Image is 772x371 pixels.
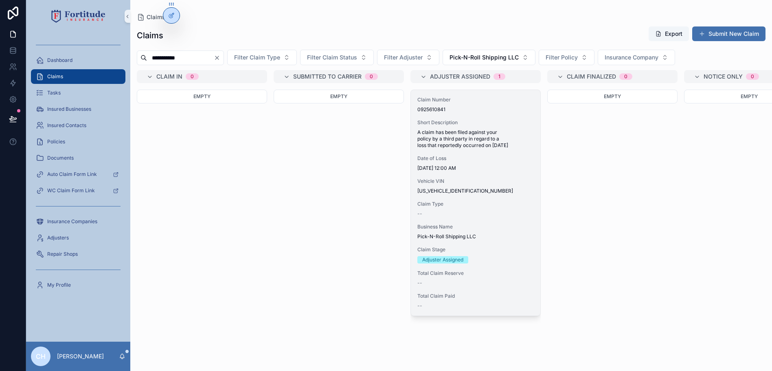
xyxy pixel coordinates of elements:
a: Policies [31,134,125,149]
span: Submitted to Carrier [293,72,362,81]
span: Pick-N-Roll Shipping LLC [417,233,534,240]
span: Dashboard [47,57,72,64]
span: Insurance Companies [47,218,97,225]
span: Pick-N-Roll Shipping LLC [450,53,519,61]
img: App logo [51,10,105,23]
a: Claim Number0925610841Short DescriptionA claim has been filed against your policy by a third part... [410,90,541,316]
span: A claim has been filed against your policy by a third party in regard to a loss that reportedly o... [417,129,534,149]
a: WC Claim Form Link [31,183,125,198]
span: Claims [147,13,165,21]
a: Auto Claim Form Link [31,167,125,182]
span: Empty [604,93,621,99]
button: Clear [214,55,224,61]
span: Policies [47,138,65,145]
span: Empty [193,93,211,99]
span: Total Claim Paid [417,293,534,299]
span: -- [417,280,422,286]
span: WC Claim Form Link [47,187,95,194]
span: Short Description [417,119,534,126]
button: Submit New Claim [692,26,765,41]
button: Select Button [598,50,675,65]
span: Repair Shops [47,251,78,257]
span: Vehicle VIN [417,178,534,184]
a: Tasks [31,86,125,100]
a: My Profile [31,278,125,292]
a: Claims [137,13,165,21]
span: CH [36,351,46,361]
div: scrollable content [26,33,130,303]
div: 0 [751,73,754,80]
div: 0 [370,73,373,80]
p: [PERSON_NAME] [57,352,104,360]
a: Insured Businesses [31,102,125,116]
span: Total Claim Reserve [417,270,534,277]
span: Notice Only [704,72,743,81]
button: Select Button [443,50,535,65]
span: My Profile [47,282,71,288]
span: Adjuster Assigned [430,72,490,81]
span: Claim Type [417,201,534,207]
button: Select Button [300,50,374,65]
span: Empty [330,93,347,99]
button: Select Button [539,50,594,65]
a: Documents [31,151,125,165]
span: Claim Stage [417,246,534,253]
a: Claims [31,69,125,84]
span: Adjusters [47,235,69,241]
div: 0 [624,73,627,80]
span: Claims [47,73,63,80]
span: Filter Adjuster [384,53,423,61]
a: Repair Shops [31,247,125,261]
span: Date of Loss [417,155,534,162]
span: Auto Claim Form Link [47,171,97,178]
span: Insured Contacts [47,122,86,129]
span: Filter Claim Status [307,53,357,61]
span: Documents [47,155,74,161]
span: 0925610841 [417,106,534,113]
span: Insurance Company [605,53,658,61]
span: -- [417,303,422,309]
span: Claim In [156,72,182,81]
a: Insured Contacts [31,118,125,133]
button: Select Button [227,50,297,65]
span: Claim Number [417,97,534,103]
div: 0 [191,73,194,80]
span: Empty [741,93,758,99]
a: Dashboard [31,53,125,68]
span: Business Name [417,224,534,230]
a: Adjusters [31,231,125,245]
div: Adjuster Assigned [422,256,463,263]
span: -- [417,211,422,217]
span: Claim Finalized [567,72,616,81]
button: Select Button [377,50,439,65]
span: Filter Claim Type [234,53,280,61]
span: Filter Policy [546,53,578,61]
span: Tasks [47,90,61,96]
h1: Claims [137,30,163,41]
a: Insurance Companies [31,214,125,229]
span: [DATE] 12:00 AM [417,165,534,171]
div: 1 [498,73,500,80]
span: [US_VEHICLE_IDENTIFICATION_NUMBER] [417,188,534,194]
span: Insured Businesses [47,106,91,112]
button: Export [649,26,689,41]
